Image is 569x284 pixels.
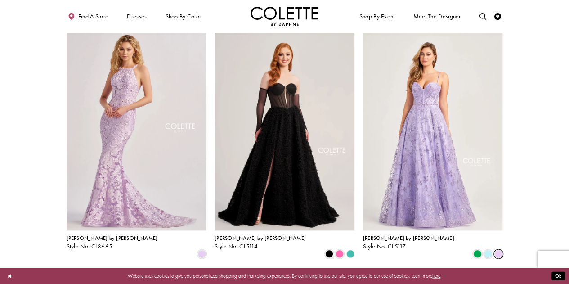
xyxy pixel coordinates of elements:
[67,234,158,242] span: [PERSON_NAME] by [PERSON_NAME]
[484,250,492,258] i: Light Blue
[215,234,306,242] span: [PERSON_NAME] by [PERSON_NAME]
[363,243,406,250] span: Style No. CL5117
[198,250,206,258] i: Lilac
[473,250,481,258] i: Emerald
[215,235,306,250] div: Colette by Daphne Style No. CL5114
[78,13,109,20] span: Find a store
[251,7,319,26] img: Colette by Daphne
[164,7,203,26] span: Shop by color
[494,250,502,258] i: Lilac
[478,7,488,26] a: Toggle search
[215,27,354,230] a: Visit Colette by Daphne Style No. CL5114 Page
[363,235,454,250] div: Colette by Daphne Style No. CL5117
[346,250,354,258] i: Turquoise
[413,13,461,20] span: Meet the designer
[493,7,503,26] a: Check Wishlist
[67,27,206,230] a: Visit Colette by Daphne Style No. CL8665 Page
[363,27,503,230] a: Visit Colette by Daphne Style No. CL5117 Page
[358,7,396,26] span: Shop By Event
[4,270,15,282] button: Close Dialog
[325,250,333,258] i: Black
[127,13,147,20] span: Dresses
[551,272,565,280] button: Submit Dialog
[67,243,113,250] span: Style No. CL8665
[412,7,463,26] a: Meet the designer
[67,7,110,26] a: Find a store
[363,234,454,242] span: [PERSON_NAME] by [PERSON_NAME]
[215,243,258,250] span: Style No. CL5114
[432,273,440,279] a: here
[165,13,201,20] span: Shop by color
[359,13,395,20] span: Shop By Event
[336,250,344,258] i: Pink
[49,271,520,280] p: Website uses cookies to give you personalized shopping and marketing experiences. By continuing t...
[251,7,319,26] a: Visit Home Page
[67,235,158,250] div: Colette by Daphne Style No. CL8665
[125,7,148,26] span: Dresses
